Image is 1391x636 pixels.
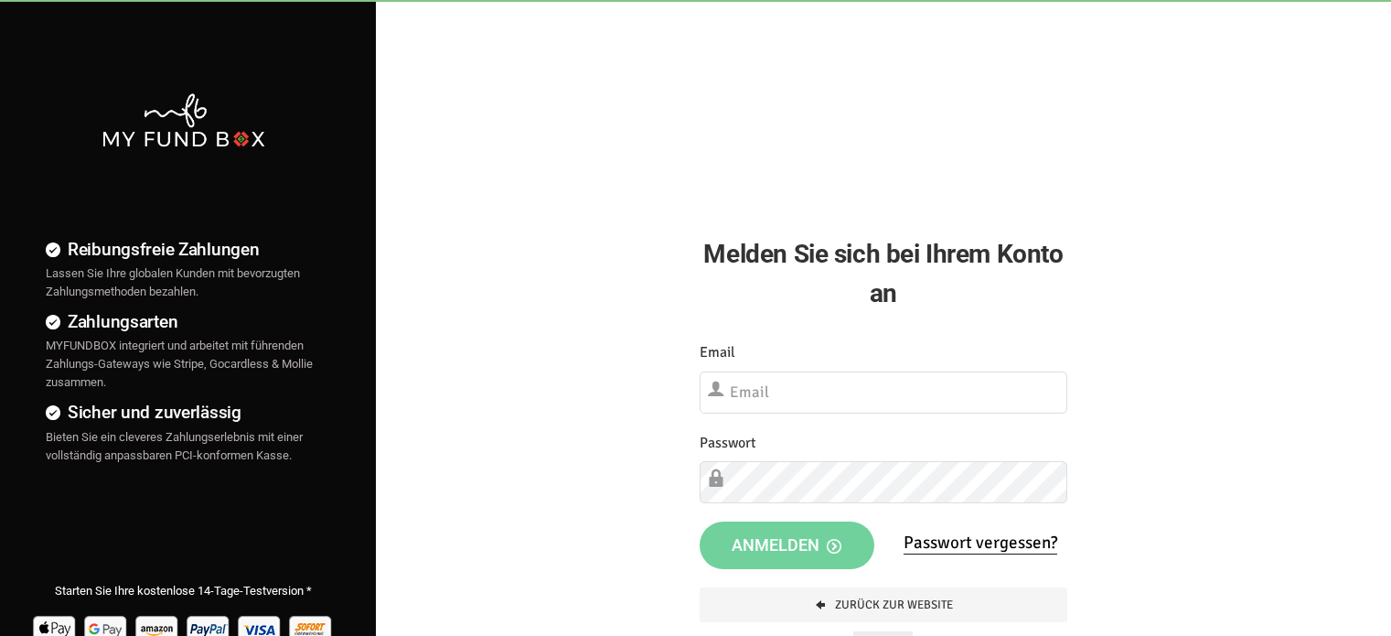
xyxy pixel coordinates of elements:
span: Anmelden [732,535,841,555]
input: Email [700,372,1067,414]
span: Lassen Sie Ihre globalen Kunden mit bevorzugten Zahlungsmethoden bezahlen. [46,266,300,298]
h4: Reibungsfreie Zahlungen [46,236,321,263]
h4: Sicher und zuverlässig [46,399,321,426]
a: Passwort vergessen? [904,532,1057,555]
label: Passwort [700,432,756,455]
button: Anmelden [700,522,874,569]
h2: Melden Sie sich bei Ihrem Konto an [700,234,1067,313]
h4: Zahlungsarten [46,308,321,335]
label: Email [700,341,735,364]
span: MYFUNDBOX integriert und arbeitet mit führenden Zahlungs-Gateways wie Stripe, Gocardless & Mollie... [46,339,313,389]
a: Zurück zur Website [700,587,1067,622]
img: mfbwhite.png [101,92,266,149]
span: Bieten Sie ein cleveres Zahlungserlebnis mit einer vollständig anpassbaren PCI-konformen Kasse. [46,430,303,462]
